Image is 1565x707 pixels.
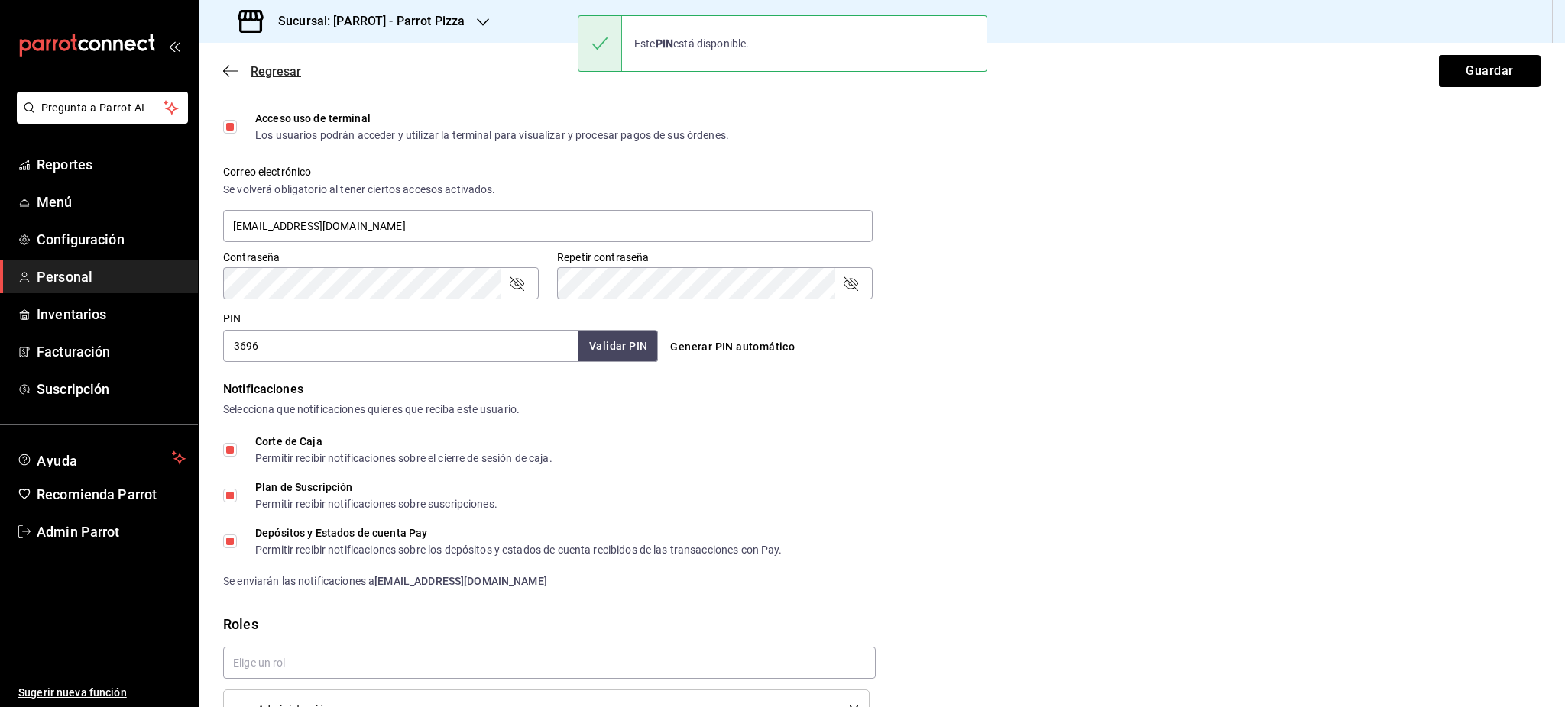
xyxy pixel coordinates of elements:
[557,252,873,263] label: Repetir contraseña
[223,647,876,679] input: Elige un rol
[223,166,873,177] label: Correo electrónico
[223,64,301,79] button: Regresar
[37,192,186,212] span: Menú
[37,484,186,505] span: Recomienda Parrot
[11,111,188,127] a: Pregunta a Parrot AI
[664,333,801,361] button: Generar PIN automático
[255,436,552,447] div: Corte de Caja
[255,453,552,463] div: Permitir recibir notificaciones sobre el cierre de sesión de caja.
[37,154,186,175] span: Reportes
[255,113,729,124] div: Acceso uso de terminal
[374,575,547,587] strong: [EMAIL_ADDRESS][DOMAIN_NAME]
[255,528,782,538] div: Depósitos y Estados de cuenta Pay
[168,40,180,52] button: open_drawer_menu
[37,341,186,362] span: Facturación
[1439,55,1541,87] button: Guardar
[507,274,526,292] button: passwordField
[18,685,186,701] span: Sugerir nueva función
[37,449,166,467] span: Ayuda
[37,521,186,542] span: Admin Parrot
[223,330,578,362] input: 3 a 6 dígitos
[578,331,658,362] button: Validar PIN
[251,64,301,79] span: Regresar
[255,499,497,509] div: Permitir recibir notificaciones sobre suscripciones.
[223,182,873,198] div: Se volverá obligatorio al tener ciertos accesos activados.
[656,37,673,50] strong: PIN
[841,274,860,292] button: passwordField
[37,229,186,250] span: Configuración
[37,379,186,399] span: Suscripción
[255,544,782,555] div: Permitir recibir notificaciones sobre los depósitos y estados de cuenta recibidos de las transacc...
[622,27,761,60] div: Este está disponible.
[41,100,164,116] span: Pregunta a Parrot AI
[266,12,465,31] h3: Sucursal: [PARROT] - Parrot Pizza
[223,313,241,324] label: PIN
[223,614,1541,634] div: Roles
[223,380,1541,399] div: Notificaciones
[223,573,1541,589] div: Se enviarán las notificaciones a
[37,304,186,324] span: Inventarios
[223,402,1541,418] div: Selecciona que notificaciones quieres que reciba este usuario.
[255,482,497,492] div: Plan de Suscripción
[37,266,186,287] span: Personal
[17,92,188,124] button: Pregunta a Parrot AI
[223,252,539,263] label: Contraseña
[255,130,729,140] div: Los usuarios podrán acceder y utilizar la terminal para visualizar y procesar pagos de sus órdenes.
